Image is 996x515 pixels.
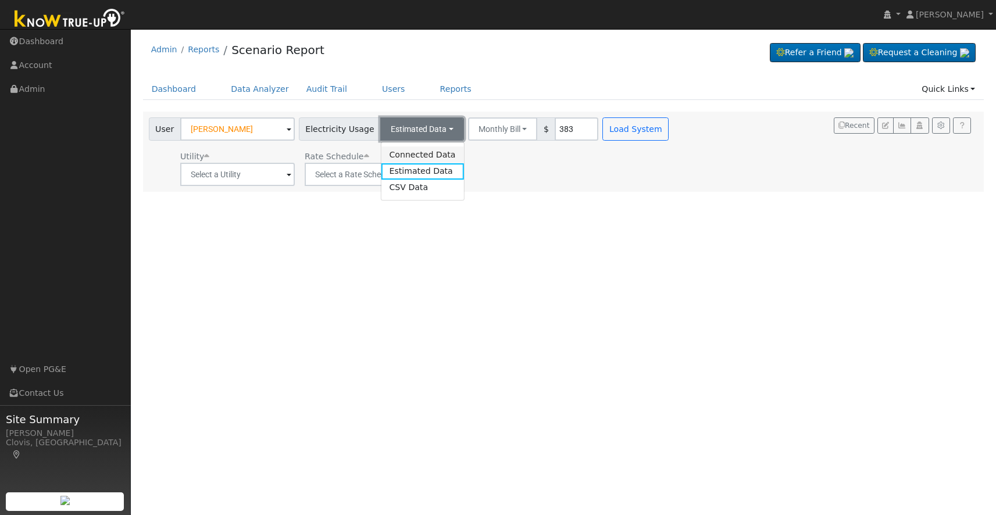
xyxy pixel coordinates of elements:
span: [PERSON_NAME] [916,10,984,19]
button: Settings [932,117,950,134]
a: Users [373,78,414,100]
input: Select a Rate Schedule [305,163,419,186]
a: Reports [188,45,219,54]
img: retrieve [960,48,969,58]
div: Clovis, [GEOGRAPHIC_DATA] [6,437,124,461]
input: Select a User [180,117,295,141]
span: $ [537,117,555,141]
span: Alias: None [305,152,369,161]
img: Know True-Up [9,6,131,33]
a: Scenario Report [231,43,324,57]
a: Map [12,450,22,459]
button: Login As [911,117,929,134]
button: Recent [834,117,874,134]
span: Electricity Usage [299,117,381,141]
a: Admin [151,45,177,54]
input: Select a Utility [180,163,295,186]
button: Multi-Series Graph [893,117,911,134]
button: Monthly Bill [468,117,538,141]
a: Connected Data [381,146,463,163]
button: Edit User [877,117,894,134]
a: Audit Trail [298,78,356,100]
a: Data Analyzer [222,78,298,100]
img: retrieve [60,496,70,505]
div: Utility [180,151,295,163]
a: Estimated Data [381,163,463,180]
a: Refer a Friend [770,43,861,63]
a: Reports [431,78,480,100]
a: Help Link [953,117,971,134]
div: [PERSON_NAME] [6,427,124,439]
a: Quick Links [913,78,984,100]
span: Site Summary [6,412,124,427]
a: CSV Data [381,180,463,196]
button: Estimated Data [380,117,464,141]
a: Request a Cleaning [863,43,976,63]
img: retrieve [844,48,854,58]
a: Dashboard [143,78,205,100]
span: User [149,117,181,141]
button: Load System [602,117,669,141]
